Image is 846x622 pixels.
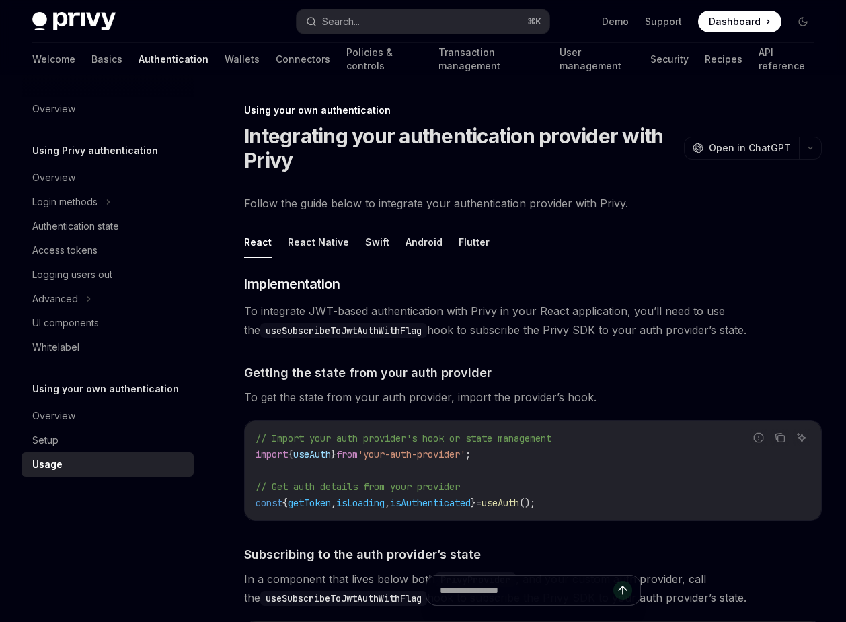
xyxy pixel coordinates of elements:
div: Usage [32,456,63,473]
button: Flutter [459,226,490,258]
a: Support [645,15,682,28]
button: Android [406,226,443,258]
a: Transaction management [438,43,543,75]
a: Overview [22,97,194,121]
a: Logging users out [22,263,194,287]
a: Overview [22,166,194,190]
button: React Native [288,226,349,258]
div: Authentication state [32,218,119,234]
span: Getting the state from your auth provider [244,364,492,382]
span: } [331,448,336,460]
a: Overview [22,404,194,428]
button: Swift [365,226,389,258]
a: Authentication [139,43,208,75]
a: UI components [22,311,194,335]
button: Ask AI [793,429,810,446]
div: Overview [32,408,75,424]
a: Usage [22,452,194,477]
span: isLoading [336,497,385,509]
div: Login methods [32,194,98,210]
div: Whitelabel [32,339,79,355]
a: Welcome [32,43,75,75]
a: API reference [759,43,814,75]
span: 'your-auth-provider' [358,448,465,460]
a: Setup [22,428,194,452]
button: Search...⌘K [297,9,550,34]
img: dark logo [32,12,116,31]
span: , [331,497,336,509]
span: , [385,497,390,509]
span: = [476,497,482,509]
span: getToken [288,497,331,509]
span: from [336,448,358,460]
a: Connectors [276,43,330,75]
span: In a component that lives below both , and your custom auth provider, call the hook to subscribe ... [244,569,822,607]
span: const [256,497,282,509]
button: Login methods [22,190,194,214]
code: useSubscribeToJwtAuthWithFlag [260,323,427,338]
span: Follow the guide below to integrate your authentication provider with Privy. [244,194,822,213]
div: Overview [32,101,75,117]
h5: Using your own authentication [32,381,179,397]
button: Toggle dark mode [792,11,814,32]
span: Implementation [244,275,340,293]
div: Search... [322,13,360,30]
div: Using your own authentication [244,104,822,117]
span: Dashboard [709,15,761,28]
input: Ask a question... [440,576,613,605]
button: Open in ChatGPT [684,137,799,160]
h1: Integrating your authentication provider with Privy [244,124,679,172]
button: Advanced [22,287,194,311]
button: Send message [613,581,632,600]
a: Access tokens [22,238,194,263]
div: UI components [32,315,99,331]
button: Report incorrect code [750,429,767,446]
span: import [256,448,288,460]
button: Copy the contents from the code block [771,429,789,446]
a: Wallets [225,43,260,75]
span: useAuth [293,448,331,460]
div: Access tokens [32,242,98,258]
span: { [288,448,293,460]
a: Dashboard [698,11,781,32]
div: Advanced [32,291,78,307]
a: Authentication state [22,214,194,238]
span: ⌘ K [527,16,541,27]
a: Security [650,43,689,75]
a: Demo [602,15,629,28]
span: } [471,497,476,509]
span: To get the state from your auth provider, import the provider’s hook. [244,388,822,407]
span: // Import your auth provider's hook or state management [256,432,551,444]
span: { [282,497,288,509]
div: Overview [32,170,75,186]
span: Subscribing to the auth provider’s state [244,545,481,563]
a: Basics [91,43,122,75]
span: ; [465,448,471,460]
span: (); [519,497,535,509]
a: Policies & controls [346,43,422,75]
a: Whitelabel [22,335,194,359]
span: useAuth [482,497,519,509]
a: Recipes [705,43,742,75]
h5: Using Privy authentication [32,143,158,159]
span: // Get auth details from your provider [256,481,460,493]
button: React [244,226,272,258]
div: Setup [32,432,59,448]
span: isAuthenticated [390,497,471,509]
a: User management [560,43,634,75]
div: Logging users out [32,267,112,283]
span: Open in ChatGPT [709,141,791,155]
span: To integrate JWT-based authentication with Privy in your React application, you’ll need to use th... [244,302,822,339]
